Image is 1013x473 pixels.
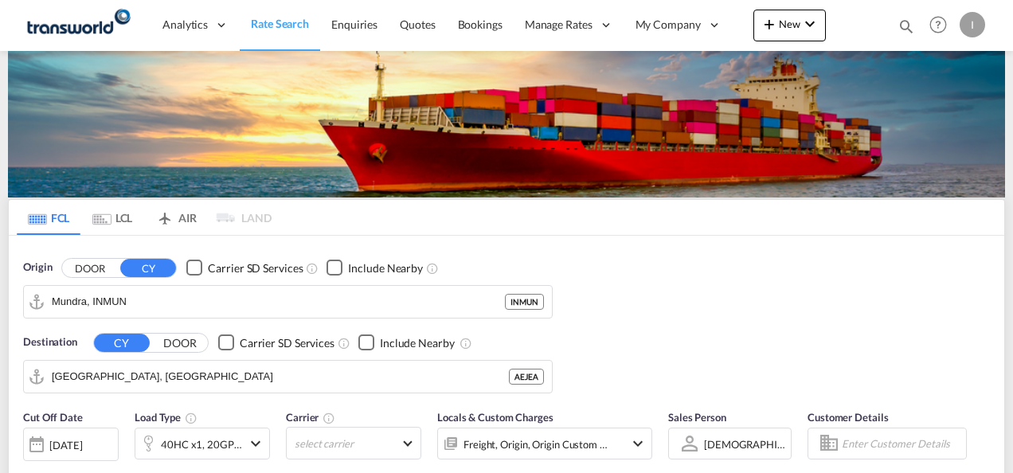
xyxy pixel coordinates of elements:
[338,337,350,350] md-icon: Unchecked: Search for CY (Container Yard) services for all selected carriers.Checked : Search for...
[52,365,509,389] input: Search by Port
[24,286,552,318] md-input-container: Mundra, INMUN
[636,17,701,33] span: My Company
[23,411,83,424] span: Cut Off Date
[437,411,553,424] span: Locals & Custom Charges
[426,262,439,275] md-icon: Unchecked: Ignores neighbouring ports when fetching rates.Checked : Includes neighbouring ports w...
[240,335,334,351] div: Carrier SD Services
[458,18,503,31] span: Bookings
[331,18,377,31] span: Enquiries
[185,412,198,424] md-icon: icon-information-outline
[760,14,779,33] md-icon: icon-plus 400-fg
[52,290,505,314] input: Search by Port
[704,438,845,451] div: [DEMOGRAPHIC_DATA] Kiran
[463,433,608,455] div: Freight Origin Origin Custom Destination Factory Stuffing
[80,200,144,235] md-tab-item: LCL
[898,18,915,35] md-icon: icon-magnify
[8,51,1005,197] img: LCL+%26+FCL+BACKGROUND.png
[161,433,242,455] div: 40HC x1 20GP x1
[152,334,208,352] button: DOOR
[509,369,544,385] div: AEJEA
[24,361,552,393] md-input-container: Jebel Ali, AEJEA
[400,18,435,31] span: Quotes
[23,334,77,350] span: Destination
[49,438,82,452] div: [DATE]
[628,434,647,453] md-icon: icon-chevron-down
[925,11,960,40] div: Help
[437,428,652,459] div: Freight Origin Origin Custom Destination Factory Stuffingicon-chevron-down
[760,18,819,30] span: New
[898,18,915,41] div: icon-magnify
[155,209,174,221] md-icon: icon-airplane
[208,260,303,276] div: Carrier SD Services
[94,334,150,352] button: CY
[960,12,985,37] div: I
[460,337,472,350] md-icon: Unchecked: Ignores neighbouring ports when fetching rates.Checked : Includes neighbouring ports w...
[323,412,335,424] md-icon: The selected Trucker/Carrierwill be displayed in the rate results If the rates are from another f...
[186,260,303,276] md-checkbox: Checkbox No Ink
[17,200,272,235] md-pagination-wrapper: Use the left and right arrow keys to navigate between tabs
[24,7,131,43] img: f753ae806dec11f0841701cdfdf085c0.png
[505,294,544,310] div: INMUN
[808,411,888,424] span: Customer Details
[162,17,208,33] span: Analytics
[62,259,118,277] button: DOOR
[327,260,423,276] md-checkbox: Checkbox No Ink
[380,335,455,351] div: Include Nearby
[218,334,334,351] md-checkbox: Checkbox No Ink
[348,260,423,276] div: Include Nearby
[702,432,787,455] md-select: Sales Person: Irishi Kiran
[17,200,80,235] md-tab-item: FCL
[251,17,309,30] span: Rate Search
[120,259,176,277] button: CY
[286,411,335,424] span: Carrier
[306,262,319,275] md-icon: Unchecked: Search for CY (Container Yard) services for all selected carriers.Checked : Search for...
[135,428,270,459] div: 40HC x1 20GP x1icon-chevron-down
[800,14,819,33] md-icon: icon-chevron-down
[144,200,208,235] md-tab-item: AIR
[358,334,455,351] md-checkbox: Checkbox No Ink
[246,434,265,453] md-icon: icon-chevron-down
[753,10,826,41] button: icon-plus 400-fgNewicon-chevron-down
[23,260,52,276] span: Origin
[668,411,726,424] span: Sales Person
[135,411,198,424] span: Load Type
[23,428,119,461] div: [DATE]
[925,11,952,38] span: Help
[525,17,593,33] span: Manage Rates
[842,432,961,455] input: Enter Customer Details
